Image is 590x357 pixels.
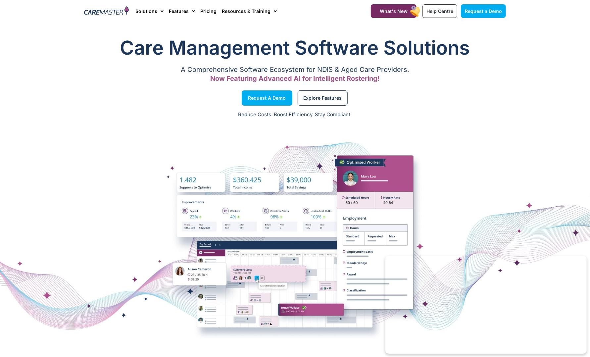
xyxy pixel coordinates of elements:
[248,96,286,100] span: Request a Demo
[380,8,408,14] span: What's New
[84,6,129,16] img: CareMaster Logo
[426,8,453,14] span: Help Centre
[84,34,506,61] h1: Care Management Software Solutions
[210,75,380,82] span: Now Featuring Advanced AI for Intelligent Rostering!
[242,90,292,106] a: Request a Demo
[84,68,506,72] p: A Comprehensive Software Ecosystem for NDIS & Aged Care Providers.
[371,4,417,18] a: What's New
[461,4,506,18] a: Request a Demo
[303,96,342,100] span: Explore Features
[385,256,587,354] iframe: Popup CTA
[422,4,457,18] a: Help Centre
[465,8,502,14] span: Request a Demo
[298,90,348,106] a: Explore Features
[4,111,586,119] p: Reduce Costs. Boost Efficiency. Stay Compliant.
